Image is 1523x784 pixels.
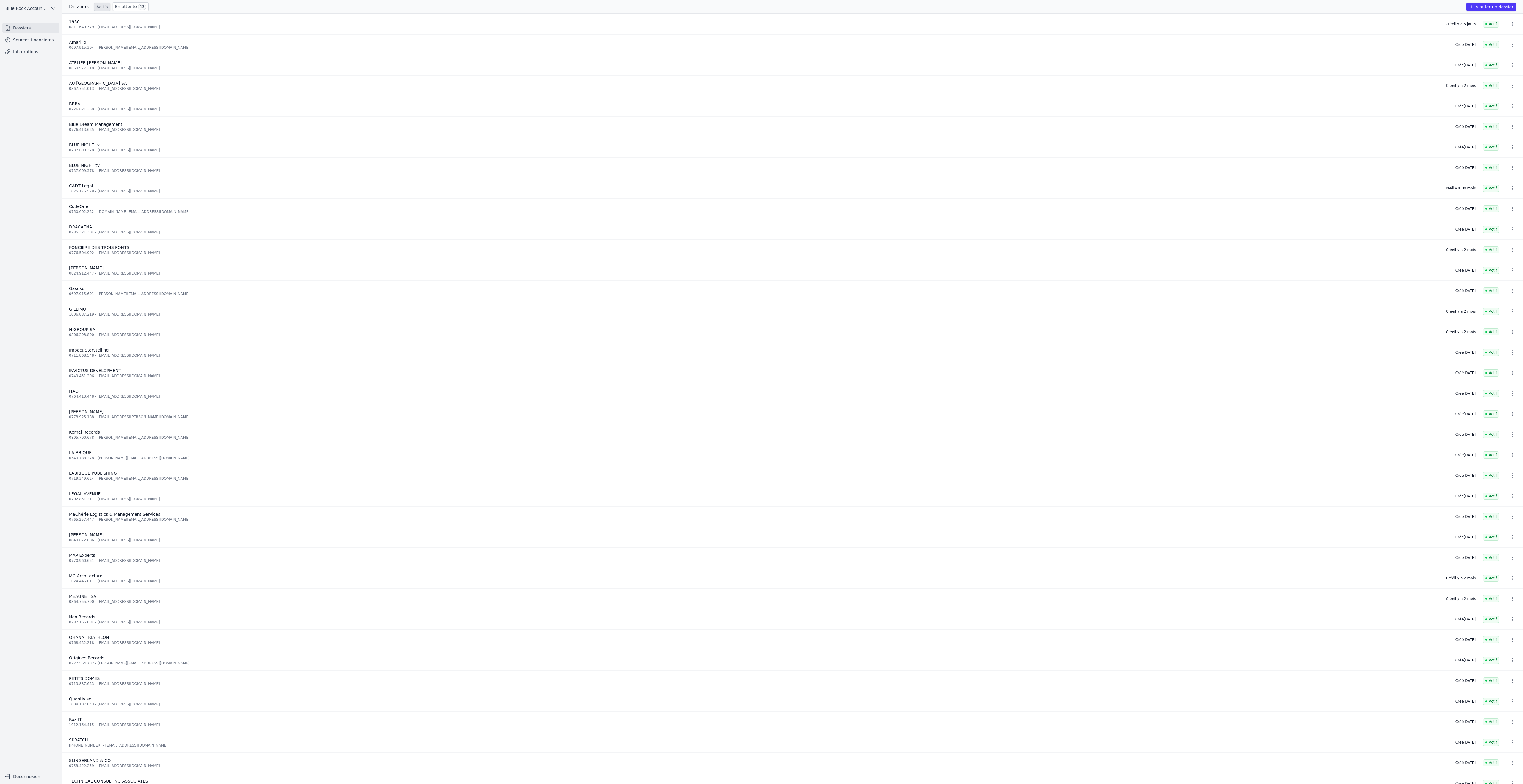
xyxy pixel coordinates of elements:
[1483,123,1499,130] span: Actif
[2,4,59,13] button: Blue Rock Accounting
[69,697,91,701] span: Quantivise
[1455,124,1476,129] div: Créé [DATE]
[69,86,1439,91] div: 0867.751.013 - [EMAIL_ADDRESS][DOMAIN_NAME]
[69,517,1448,522] div: 0765.257.447 - [PERSON_NAME][EMAIL_ADDRESS][DOMAIN_NAME]
[1455,740,1476,745] div: Créé [DATE]
[69,266,104,270] span: [PERSON_NAME]
[1483,21,1499,28] span: Actif
[69,656,104,660] span: Origines Records
[1483,246,1499,253] span: Actif
[1483,513,1499,520] span: Actif
[1483,759,1499,766] span: Actif
[69,291,1448,296] div: 0697.915.691 - [PERSON_NAME][EMAIL_ADDRESS][DOMAIN_NAME]
[69,594,96,599] span: MEAUNET SA
[1483,205,1499,212] span: Actif
[1455,678,1476,683] div: Créé [DATE]
[69,333,1439,337] div: 0806.293.890 - [EMAIL_ADDRESS][DOMAIN_NAME]
[69,225,92,229] span: DRACAENA
[1455,514,1476,519] div: Créé [DATE]
[1483,103,1499,110] span: Actif
[1455,432,1476,437] div: Créé [DATE]
[69,471,117,476] span: LABRIQUE PUBLISHING
[69,312,1439,317] div: 1006.887.219 - [EMAIL_ADDRESS][DOMAIN_NAME]
[69,189,1436,194] div: 1025.175.578 - [EMAIL_ADDRESS][DOMAIN_NAME]
[69,271,1448,276] div: 0824.912.447 - [EMAIL_ADDRESS][DOMAIN_NAME]
[1455,42,1476,47] div: Créé [DATE]
[69,702,1448,707] div: 1008.107.043 - [EMAIL_ADDRESS][DOMAIN_NAME]
[69,450,92,455] span: LA BRIQUE
[69,681,1448,686] div: 0713.887.633 - [EMAIL_ADDRESS][DOMAIN_NAME]
[69,620,1448,625] div: 0787.166.084 - [EMAIL_ADDRESS][DOMAIN_NAME]
[1483,493,1499,500] span: Actif
[138,4,146,10] span: 13
[1455,658,1476,663] div: Créé [DATE]
[1455,104,1476,109] div: Créé [DATE]
[69,245,129,250] span: FONCIERE DES TROIS PONTS
[1483,390,1499,397] span: Actif
[69,779,148,783] span: TECHNICAL CONSULTING ASSOCIATES
[69,476,1448,481] div: 0719.349.624 - [PERSON_NAME][EMAIL_ADDRESS][DOMAIN_NAME]
[69,148,1448,153] div: 0737.609.378 - [EMAIL_ADDRESS][DOMAIN_NAME]
[1483,657,1499,664] span: Actif
[69,553,95,558] span: MAP Experts
[2,23,59,33] a: Dossiers
[69,25,1439,29] div: 0811.649.379 - [EMAIL_ADDRESS][DOMAIN_NAME]
[69,497,1448,501] div: 0702.851.211 - [EMAIL_ADDRESS][DOMAIN_NAME]
[1455,473,1476,478] div: Créé [DATE]
[69,81,127,86] span: AU [GEOGRAPHIC_DATA] SA
[1483,267,1499,274] span: Actif
[69,599,1439,604] div: 0864.755.790 - [EMAIL_ADDRESS][DOMAIN_NAME]
[69,19,80,24] span: 1950
[1483,534,1499,541] span: Actif
[1483,164,1499,171] span: Actif
[1455,391,1476,396] div: Créé [DATE]
[1446,330,1476,334] div: Créé il y a 2 mois
[113,2,149,11] a: En attente 13
[69,758,111,763] span: SLINGERLAND & CO
[69,614,95,619] span: Neo Records
[2,35,59,45] a: Sources financières
[69,45,1448,50] div: 0697.915.394 - [PERSON_NAME][EMAIL_ADDRESS][DOMAIN_NAME]
[69,184,93,188] span: CADT Legal
[1455,637,1476,642] div: Créé [DATE]
[1483,472,1499,479] span: Actif
[69,368,121,373] span: INVICTUS DEVELOPMENT
[69,204,88,209] span: CodeOne
[69,722,1448,727] div: 1012.164.415 - [EMAIL_ADDRESS][DOMAIN_NAME]
[1455,453,1476,457] div: Créé [DATE]
[1446,247,1476,252] div: Créé il y a 2 mois
[69,558,1448,563] div: 0770.960.651 - [EMAIL_ADDRESS][DOMAIN_NAME]
[1483,185,1499,192] span: Actif
[69,538,1448,542] div: 0849.672.686 - [EMAIL_ADDRESS][DOMAIN_NAME]
[1483,718,1499,725] span: Actif
[1455,494,1476,498] div: Créé [DATE]
[1446,576,1476,581] div: Créé il y a 2 mois
[1466,3,1516,11] button: Ajouter un dossier
[69,142,100,147] span: BLUE NIGHT tv
[1483,308,1499,315] span: Actif
[69,40,86,45] span: Amarillo
[69,640,1448,645] div: 0768.432.218 - [EMAIL_ADDRESS][DOMAIN_NAME]
[69,327,95,332] span: H GROUP SA
[1483,349,1499,356] span: Actif
[69,348,109,352] span: Impact Storytelling
[94,3,110,11] a: Actifs
[1483,62,1499,69] span: Actif
[1483,739,1499,746] span: Actif
[1483,82,1499,89] span: Actif
[1483,677,1499,684] span: Actif
[69,661,1448,666] div: 0727.564.732 - [PERSON_NAME][EMAIL_ADDRESS][DOMAIN_NAME]
[1483,287,1499,294] span: Actif
[69,107,1448,112] div: 0726.621.258 - [EMAIL_ADDRESS][DOMAIN_NAME]
[69,60,122,65] span: ATELIER [PERSON_NAME]
[69,168,1448,173] div: 0737.609.378 - [EMAIL_ADDRESS][DOMAIN_NAME]
[1444,186,1476,191] div: Créé il y a un mois
[69,353,1448,358] div: 0711.868.548 - [EMAIL_ADDRESS][DOMAIN_NAME]
[1483,698,1499,705] span: Actif
[69,389,79,393] span: ITAO
[1455,63,1476,68] div: Créé [DATE]
[1446,596,1476,601] div: Créé il y a 2 mois
[69,430,100,435] span: Kxmel Records
[69,409,104,414] span: [PERSON_NAME]
[69,307,86,311] span: GILLIMO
